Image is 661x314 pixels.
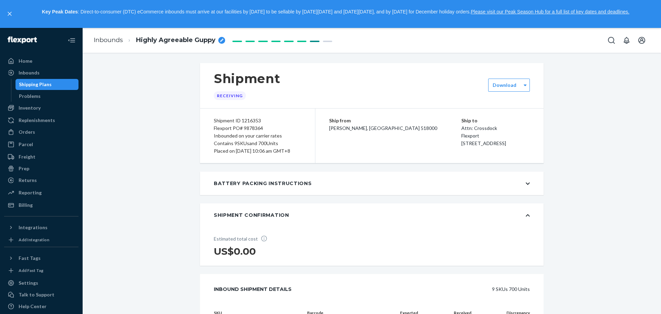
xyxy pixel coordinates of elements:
[4,200,78,211] a: Billing
[461,117,530,124] p: Ship to
[19,202,33,209] div: Billing
[136,36,216,45] span: Highly Agreeable Guppy
[4,151,78,162] a: Freight
[214,124,301,132] div: Flexport PO# 9878364
[17,6,655,18] p: : Direct-to-consumer (DTC) eCommerce inbounds must arrive at our facilities by [DATE] to be sella...
[329,125,437,131] span: [PERSON_NAME], [GEOGRAPHIC_DATA] 518000
[4,67,78,78] a: Inbounds
[4,126,78,138] a: Orders
[4,301,78,312] a: Help Center
[19,177,37,184] div: Returns
[493,82,516,89] label: Download
[4,266,78,275] a: Add Fast Tag
[19,224,48,231] div: Integrations
[19,189,42,196] div: Reporting
[19,153,35,160] div: Freight
[214,132,301,140] div: Inbounded on your carrier rates
[4,163,78,174] a: Prep
[214,71,280,86] h1: Shipment
[214,140,301,147] div: Contains 9 SKUs and 700 Units
[19,129,35,135] div: Orders
[19,69,40,76] div: Inbounds
[214,147,301,155] div: Placed on [DATE] 10:06 am GMT+8
[4,222,78,233] button: Integrations
[15,79,79,90] a: Shipping Plans
[19,117,55,124] div: Replenishments
[461,124,530,132] p: Attn: Crossdock
[19,165,29,172] div: Prep
[42,9,78,14] strong: Key Peak Dates
[214,235,272,242] p: Estimated total cost
[4,236,78,244] a: Add Integration
[19,303,46,310] div: Help Center
[19,93,41,100] div: Problems
[605,33,618,47] button: Open Search Box
[65,33,78,47] button: Close Navigation
[19,280,38,286] div: Settings
[214,180,312,187] div: Battery Packing Instructions
[214,117,301,124] div: Shipment ID 1216353
[19,267,43,273] div: Add Fast Tag
[329,117,461,124] p: Ship from
[214,91,246,100] div: Receiving
[19,255,41,262] div: Fast Tags
[15,91,79,102] a: Problems
[6,10,13,17] button: close,
[19,291,54,298] div: Talk to Support
[94,36,123,44] a: Inbounds
[8,37,37,43] img: Flexport logo
[461,140,506,146] span: [STREET_ADDRESS]
[4,115,78,126] a: Replenishments
[4,102,78,113] a: Inventory
[19,237,49,243] div: Add Integration
[4,139,78,150] a: Parcel
[19,141,33,148] div: Parcel
[4,187,78,198] a: Reporting
[4,289,78,300] a: Talk to Support
[214,282,292,296] div: Inbound Shipment Details
[4,253,78,264] button: Fast Tags
[4,175,78,186] a: Returns
[19,81,52,88] div: Shipping Plans
[19,58,32,64] div: Home
[4,55,78,67] a: Home
[214,245,272,257] h1: US$0.00
[635,33,649,47] button: Open account menu
[307,282,530,296] div: 9 SKUs 700 Units
[214,212,289,219] div: Shipment Confirmation
[620,33,633,47] button: Open notifications
[461,132,530,140] p: Flexport
[4,277,78,288] a: Settings
[19,104,41,111] div: Inventory
[88,30,231,50] ol: breadcrumbs
[471,9,629,14] a: Please visit our Peak Season Hub for a full list of key dates and deadlines.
